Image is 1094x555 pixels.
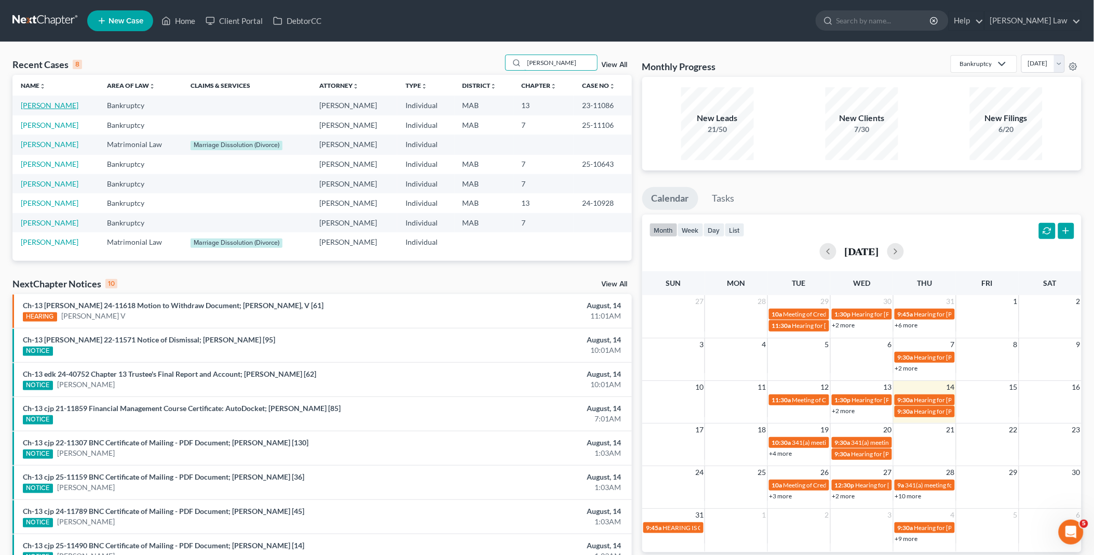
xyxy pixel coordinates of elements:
a: Ch-13 cjp 25-11159 BNC Certificate of Mailing - PDF Document; [PERSON_NAME] [36] [23,472,304,481]
div: August, 14 [429,540,622,551]
i: unfold_more [39,83,46,89]
div: NOTICE [23,381,53,390]
span: 7 [950,338,956,351]
td: Bankruptcy [99,174,182,193]
textarea: Message… [9,319,199,336]
td: [PERSON_NAME] [311,155,397,174]
button: Gif picker [33,340,41,349]
b: A few hours [25,107,74,115]
i: unfold_more [149,83,155,89]
div: August, 14 [429,335,622,345]
td: 24-10928 [574,193,632,213]
a: Ch-13 [PERSON_NAME] 24-11618 Motion to Withdraw Document; [PERSON_NAME], V [61] [23,301,323,310]
td: Individual [397,174,454,193]
span: 31 [694,509,705,521]
span: 29 [1008,466,1019,479]
td: Bankruptcy [99,155,182,174]
span: 9:30a [898,524,913,532]
span: Mon [727,279,746,287]
td: MAB [454,96,514,115]
td: [PERSON_NAME] [311,193,397,213]
i: unfold_more [551,83,557,89]
span: 30 [883,295,893,308]
span: 341(a) meeting for [PERSON_NAME] & [PERSON_NAME] [852,439,1007,446]
span: 10a [772,481,782,489]
a: [PERSON_NAME] [21,218,78,227]
a: Attorneyunfold_more [319,82,359,89]
td: Individual [397,193,454,213]
span: 23 [1071,424,1082,436]
span: 5 [1012,509,1019,521]
a: +2 more [895,364,918,372]
td: MAB [454,115,514,135]
div: Marriage Dissolution (Divorce) [191,239,283,248]
span: 4 [761,338,767,351]
span: 341(a) meeting for [PERSON_NAME] [792,439,893,446]
a: [PERSON_NAME] V [61,311,126,321]
span: Hearing for [PERSON_NAME] [852,396,933,404]
span: 12 [820,381,830,393]
a: Ch-13 cjp 24-11789 BNC Certificate of Mailing - PDF Document; [PERSON_NAME] [45] [23,507,304,516]
span: 28 [757,295,767,308]
div: 11:01AM [429,311,622,321]
button: Upload attachment [49,340,58,349]
div: NOTICE [23,484,53,493]
span: 30 [1071,466,1082,479]
div: NOTICE [23,450,53,459]
a: [PERSON_NAME] [57,517,115,527]
div: August, 14 [429,300,622,311]
a: [PERSON_NAME] [21,121,78,129]
a: View All [602,281,628,288]
td: MAB [454,193,514,213]
div: Hi [PERSON_NAME]! It looks like the most recent filing error was a timeout issue, but before that... [8,131,170,225]
a: Home [156,11,200,30]
b: [EMAIL_ADDRESS][DOMAIN_NAME] [17,71,99,90]
span: 20 [883,424,893,436]
span: 12:30p [835,481,855,489]
td: 13 [514,193,574,213]
span: 13 [883,381,893,393]
div: Our usual reply time 🕒 [17,96,162,116]
span: 22 [1008,424,1019,436]
div: Thanks [PERSON_NAME] - I am getting it from "authenticator"- but looks like the case was filed th... [46,240,191,290]
span: 9:30a [835,450,850,458]
span: Hearing for [PERSON_NAME] [914,353,995,361]
td: Individual [397,155,454,174]
span: 11 [757,381,767,393]
td: [PERSON_NAME] [311,96,397,115]
a: DebtorCC [268,11,327,30]
button: week [678,223,704,237]
button: Home [181,4,201,24]
span: Meeting of Creditors for [PERSON_NAME] [784,481,899,489]
span: 14 [946,381,956,393]
div: New Clients [826,112,898,124]
span: Hearing for [PERSON_NAME] [914,407,995,415]
span: 1:30p [835,310,851,318]
span: Hearing for [PERSON_NAME] & [PERSON_NAME] [914,396,1050,404]
div: 7/30 [826,124,898,135]
div: 6/20 [970,124,1043,135]
span: 9:45a [646,524,662,532]
button: month [650,223,678,237]
td: Bankruptcy [99,96,182,115]
td: [PERSON_NAME] [311,174,397,193]
td: 7 [514,174,574,193]
td: Bankruptcy [99,213,182,232]
div: New Filings [970,112,1043,124]
span: 10a [772,310,782,318]
div: NOTICE [23,415,53,425]
span: 15 [1008,381,1019,393]
button: Emoji picker [16,340,24,349]
a: Ch-13 cjp 21-11859 Financial Management Course Certificate: AutoDocket; [PERSON_NAME] [85] [23,404,341,413]
a: Chapterunfold_more [522,82,557,89]
div: August, 14 [429,369,622,379]
td: Matrimonial Law [99,135,182,154]
i: unfold_more [491,83,497,89]
span: 11:30a [772,396,791,404]
span: 1:30p [835,396,851,404]
div: Thanks [PERSON_NAME] - I am getting it from "authenticator"- but looks like the case was filed th... [37,233,199,297]
iframe: Intercom live chat [1059,520,1084,545]
td: Matrimonial Law [99,232,182,252]
div: Recent Cases [12,58,82,71]
td: [PERSON_NAME] [311,135,397,154]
